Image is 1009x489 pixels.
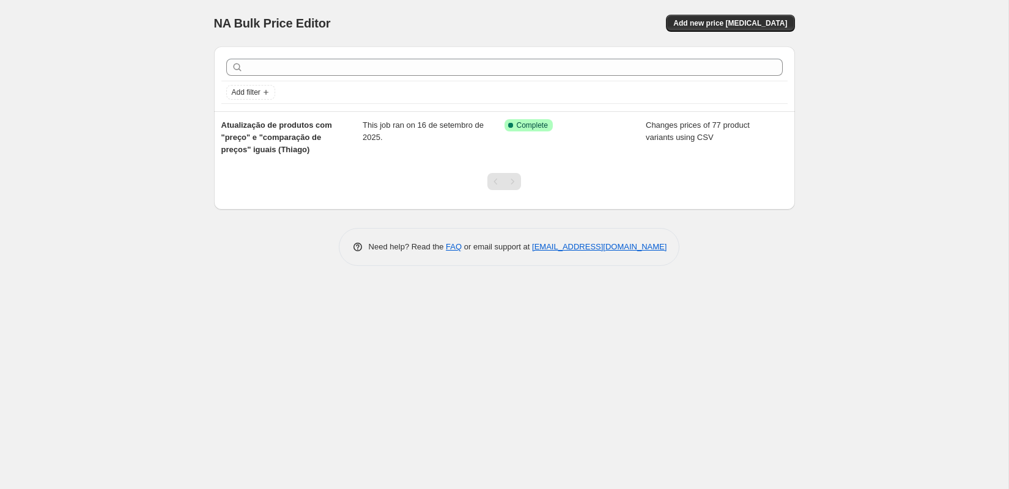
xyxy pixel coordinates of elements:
[232,87,261,97] span: Add filter
[673,18,787,28] span: Add new price [MEDICAL_DATA]
[363,120,484,142] span: This job ran on 16 de setembro de 2025.
[462,242,532,251] span: or email support at
[517,120,548,130] span: Complete
[487,173,521,190] nav: Pagination
[221,120,332,154] span: Atualização de produtos com "preço" e "comparação de preços" iguais (Thiago)
[226,85,275,100] button: Add filter
[369,242,446,251] span: Need help? Read the
[214,17,331,30] span: NA Bulk Price Editor
[532,242,667,251] a: [EMAIL_ADDRESS][DOMAIN_NAME]
[666,15,794,32] button: Add new price [MEDICAL_DATA]
[646,120,750,142] span: Changes prices of 77 product variants using CSV
[446,242,462,251] a: FAQ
